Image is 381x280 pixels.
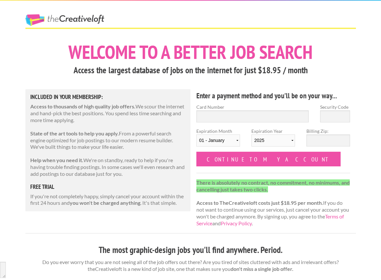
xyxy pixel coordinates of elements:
[30,130,119,136] strong: State of the art tools to help you apply.
[25,64,356,77] h3: Access the largest database of jobs on the internet for just $18.95 / month
[196,128,240,152] label: Expiration Month
[196,152,341,166] input: Continue to my account
[30,103,135,109] strong: Access to thousands of high quality job offers.
[196,104,309,110] label: Card Number
[221,220,252,226] a: Privacy Policy
[196,179,350,227] p: If you do not want to continue using our services, just cancel your account you won't be charged ...
[196,200,323,206] strong: Access to TheCreativeloft costs just $18.95 per month.
[30,193,186,207] p: If you're not completely happy, simply cancel your account within the first 24 hours and . It's t...
[196,91,350,101] h4: Enter a payment method and you'll be on your way...
[196,213,344,226] a: Terms of Service
[25,14,104,26] a: The Creative Loft
[320,104,350,110] label: Security Code
[231,266,293,272] strong: don't miss a single job offer.
[30,157,186,177] p: We're on standby, ready to help if you're having trouble finding postings. In some cases we'll ev...
[251,134,295,147] select: Expiration Year
[306,128,350,134] label: Billing Zip:
[25,244,356,256] h3: The most graphic-design jobs you'll find anywhere. Period.
[30,157,83,163] strong: Help when you need it.
[196,134,240,147] select: Expiration Month
[30,130,186,150] p: From a powerful search engine optimized for job postings to our modern resume builder. We've buil...
[70,200,140,206] strong: you won't be charged anything
[30,94,186,100] h5: Included in Your Membership:
[25,43,356,62] h1: Welcome to a better job search
[30,103,186,123] p: We scour the internet and hand-pick the best positions. You spend less time searching and more ti...
[30,184,186,190] h5: free trial
[251,128,295,152] label: Expiration Year
[196,179,350,192] strong: There is absolutely no contract, no commitment, no minimums, and cancelling just takes two clicks.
